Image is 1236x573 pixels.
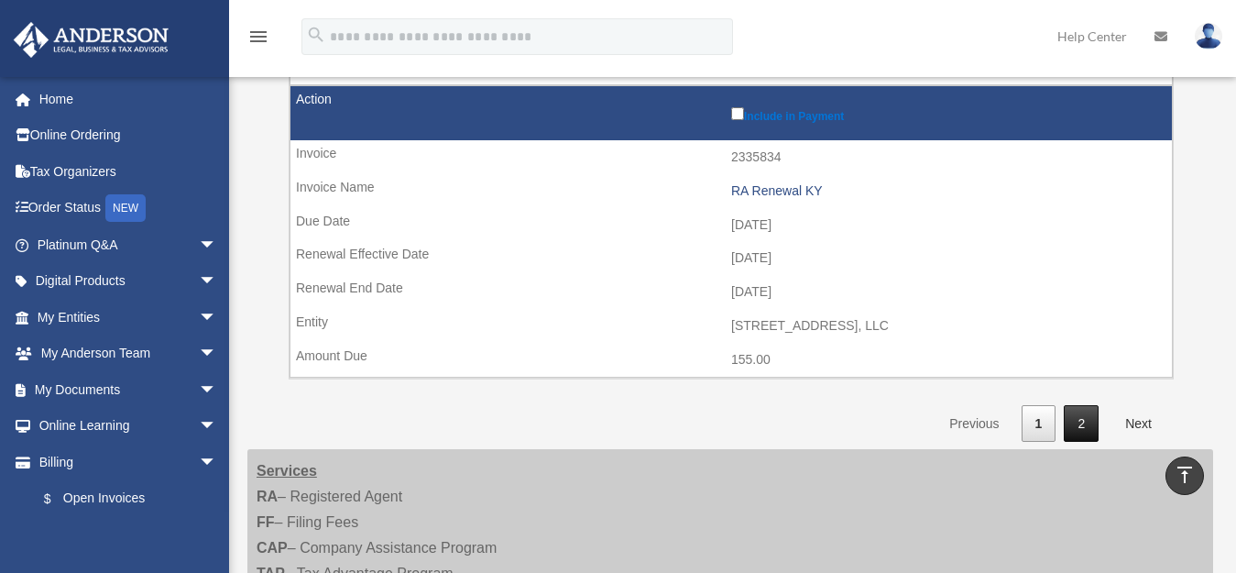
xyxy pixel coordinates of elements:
[13,371,245,408] a: My Documentsarrow_drop_down
[199,408,235,446] span: arrow_drop_down
[257,514,275,530] strong: FF
[199,371,235,409] span: arrow_drop_down
[26,480,226,518] a: $Open Invoices
[247,32,269,48] a: menu
[13,444,235,480] a: Billingarrow_drop_down
[13,299,245,336] a: My Entitiesarrow_drop_down
[13,336,245,372] a: My Anderson Teamarrow_drop_down
[290,309,1172,344] td: [STREET_ADDRESS], LLC
[290,140,1172,175] td: 2335834
[290,275,1172,310] td: [DATE]
[199,336,235,373] span: arrow_drop_down
[935,405,1012,443] a: Previous
[1064,405,1099,443] a: 2
[105,194,146,222] div: NEW
[13,81,245,117] a: Home
[13,153,245,190] a: Tax Organizers
[199,263,235,301] span: arrow_drop_down
[199,299,235,336] span: arrow_drop_down
[54,488,63,511] span: $
[1195,23,1222,50] img: User Pic
[13,408,245,445] a: Online Learningarrow_drop_down
[731,107,744,120] input: Include in Payment
[731,104,1163,123] label: Include in Payment
[257,540,288,556] strong: CAP
[8,22,174,58] img: Anderson Advisors Platinum Portal
[257,489,278,504] strong: RA
[13,263,245,300] a: Digital Productsarrow_drop_down
[1165,457,1204,495] a: vertical_align_top
[247,26,269,48] i: menu
[290,343,1172,378] td: 155.00
[199,226,235,264] span: arrow_drop_down
[290,208,1172,243] td: [DATE]
[13,117,245,154] a: Online Ordering
[1174,464,1196,486] i: vertical_align_top
[290,241,1172,276] td: [DATE]
[306,25,326,45] i: search
[13,190,245,227] a: Order StatusNEW
[1022,405,1056,443] a: 1
[731,183,1163,199] div: RA Renewal KY
[199,444,235,481] span: arrow_drop_down
[1111,405,1165,443] a: Next
[13,226,245,263] a: Platinum Q&Aarrow_drop_down
[257,463,317,479] strong: Services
